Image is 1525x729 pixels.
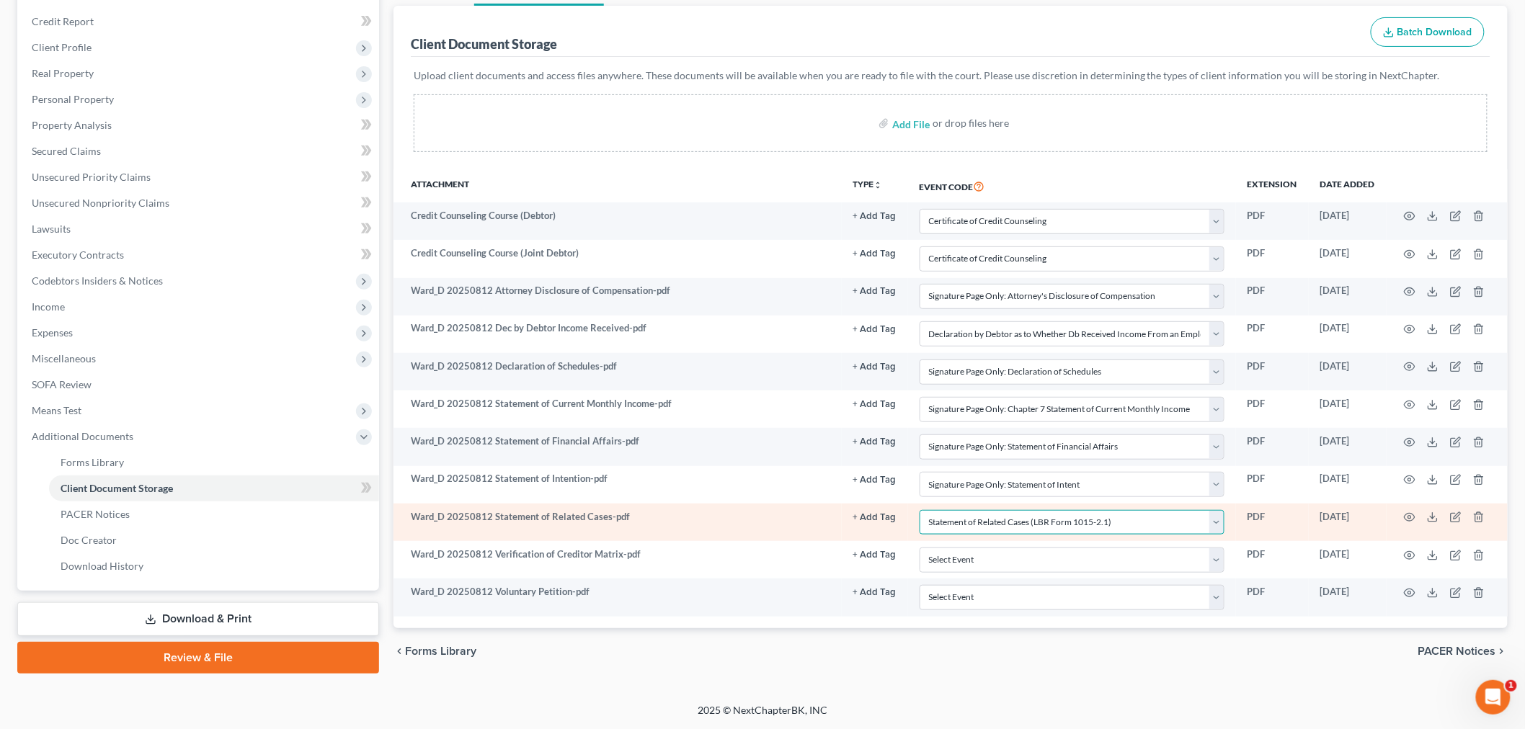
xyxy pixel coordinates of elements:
[853,246,897,260] a: + Add Tag
[394,504,842,541] td: Ward_D 20250812 Statement of Related Cases-pdf
[853,475,897,485] button: + Add Tag
[20,372,379,398] a: SOFA Review
[853,585,897,599] a: + Add Tag
[853,362,897,372] button: + Add Tag
[32,171,151,183] span: Unsecured Priority Claims
[394,169,842,202] th: Attachment
[32,93,114,105] span: Personal Property
[908,169,1236,202] th: Event Code
[32,249,124,261] span: Executory Contracts
[49,553,379,579] a: Download History
[1309,316,1387,353] td: [DATE]
[32,67,94,79] span: Real Property
[853,321,897,335] a: + Add Tag
[853,547,897,561] a: + Add Tag
[394,645,405,657] i: chevron_left
[853,284,897,298] a: + Add Tag
[1309,240,1387,277] td: [DATE]
[32,274,163,287] span: Codebtors Insiders & Notices
[32,223,71,235] span: Lawsuits
[1236,390,1309,428] td: PDF
[394,353,842,390] td: Ward_D 20250812 Declaration of Schedules-pdf
[1309,541,1387,578] td: [DATE]
[20,190,379,216] a: Unsecured Nonpriority Claims
[1236,202,1309,240] td: PDF
[1418,645,1508,657] button: PACER Notices chevron_right
[853,400,897,409] button: + Add Tag
[853,437,897,447] button: + Add Tag
[394,578,842,616] td: Ward_D 20250812 Voluntary Petition-pdf
[32,378,92,390] span: SOFA Review
[61,560,143,572] span: Download History
[1236,578,1309,616] td: PDF
[49,527,379,553] a: Doc Creator
[394,202,842,240] td: Credit Counseling Course (Debtor)
[853,325,897,334] button: + Add Tag
[405,645,476,657] span: Forms Library
[32,326,73,339] span: Expenses
[853,180,883,189] button: TYPEunfold_more
[394,541,842,578] td: Ward_D 20250812 Verification of Creditor Matrix-pdf
[32,119,112,131] span: Property Analysis
[394,278,842,316] td: Ward_D 20250812 Attorney Disclosure of Compensation-pdf
[1236,353,1309,390] td: PDF
[853,397,897,411] a: + Add Tag
[1397,26,1472,38] span: Batch Download
[853,287,897,296] button: + Add Tag
[1309,278,1387,316] td: [DATE]
[1309,390,1387,428] td: [DATE]
[411,35,557,53] div: Client Document Storage
[61,482,173,494] span: Client Document Storage
[20,164,379,190] a: Unsecured Priority Claims
[394,316,842,353] td: Ward_D 20250812 Dec by Debtor Income Received-pdf
[20,9,379,35] a: Credit Report
[17,642,379,674] a: Review & File
[32,41,92,53] span: Client Profile
[61,508,130,520] span: PACER Notices
[394,428,842,465] td: Ward_D 20250812 Statement of Financial Affairs-pdf
[1236,428,1309,465] td: PDF
[1236,278,1309,316] td: PDF
[1236,316,1309,353] td: PDF
[20,138,379,164] a: Secured Claims
[1236,169,1309,202] th: Extension
[853,434,897,448] a: + Add Tag
[394,240,842,277] td: Credit Counseling Course (Joint Debtor)
[853,510,897,524] a: + Add Tag
[1506,680,1517,692] span: 1
[414,68,1488,83] p: Upload client documents and access files anywhere. These documents will be available when you are...
[933,116,1009,130] div: or drop files here
[17,602,379,636] a: Download & Print
[61,534,117,546] span: Doc Creator
[1236,541,1309,578] td: PDF
[853,249,897,259] button: + Add Tag
[874,181,883,189] i: unfold_more
[853,550,897,560] button: + Add Tag
[853,472,897,486] a: + Add Tag
[853,588,897,597] button: + Add Tag
[32,430,133,442] span: Additional Documents
[20,216,379,242] a: Lawsuits
[394,390,842,428] td: Ward_D 20250812 Statement of Current Monthly Income-pdf
[1309,353,1387,390] td: [DATE]
[32,404,81,416] span: Means Test
[49,501,379,527] a: PACER Notices
[20,112,379,138] a: Property Analysis
[1236,466,1309,504] td: PDF
[49,475,379,501] a: Client Document Storage
[32,15,94,27] span: Credit Report
[20,242,379,268] a: Executory Contracts
[1476,680,1511,715] iframe: Intercom live chat
[1236,240,1309,277] td: PDF
[32,197,169,209] span: Unsecured Nonpriority Claims
[1371,17,1485,48] button: Batch Download
[853,513,897,522] button: + Add Tag
[1309,466,1387,504] td: [DATE]
[61,456,124,468] span: Forms Library
[1309,169,1387,202] th: Date added
[352,703,1173,729] div: 2025 © NextChapterBK, INC
[853,212,897,221] button: + Add Tag
[1309,428,1387,465] td: [DATE]
[394,466,842,504] td: Ward_D 20250812 Statement of Intention-pdf
[853,359,897,373] a: + Add Tag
